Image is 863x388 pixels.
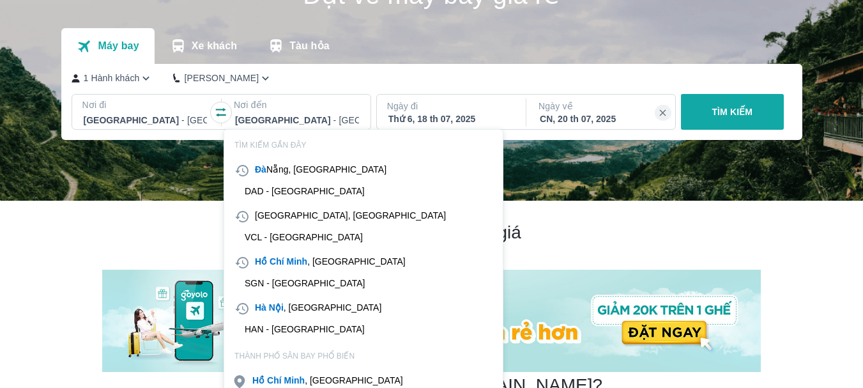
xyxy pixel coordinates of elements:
[234,98,360,111] p: Nơi đến
[224,140,503,150] p: TÌM KIẾM GẦN ĐÂY
[289,40,330,52] p: Tàu hỏa
[252,375,264,385] b: Hồ
[255,164,266,175] b: Đà
[269,302,284,313] b: Nội
[255,302,266,313] b: Hà
[102,270,761,372] img: banner-home
[84,72,140,84] p: 1 Hành khách
[255,255,406,268] div: , [GEOGRAPHIC_DATA]
[252,374,403,387] div: , [GEOGRAPHIC_DATA]
[255,163,386,176] div: Nẵng, [GEOGRAPHIC_DATA]
[267,375,282,385] b: Chí
[82,98,209,111] p: Nơi đi
[255,209,446,222] div: [GEOGRAPHIC_DATA], [GEOGRAPHIC_DATA]
[61,28,345,64] div: transportation tabs
[681,94,784,130] button: TÌM KIẾM
[245,186,365,196] div: DAD - [GEOGRAPHIC_DATA]
[245,324,365,334] div: HAN - [GEOGRAPHIC_DATA]
[284,375,305,385] b: Minh
[224,351,503,361] p: THÀNH PHỐ SÂN BAY PHỔ BIẾN
[387,100,514,113] p: Ngày đi
[540,113,664,125] div: CN, 20 th 07, 2025
[388,113,512,125] div: Thứ 6, 18 th 07, 2025
[173,72,272,85] button: [PERSON_NAME]
[538,100,665,113] p: Ngày về
[255,256,267,267] b: Hồ
[102,221,761,244] h2: Chương trình giảm giá
[245,232,363,242] div: VCL - [GEOGRAPHIC_DATA]
[98,40,139,52] p: Máy bay
[255,301,381,314] div: , [GEOGRAPHIC_DATA]
[270,256,284,267] b: Chí
[184,72,259,84] p: [PERSON_NAME]
[192,40,237,52] p: Xe khách
[712,105,752,118] p: TÌM KIẾM
[72,72,153,85] button: 1 Hành khách
[286,256,307,267] b: Minh
[245,278,365,288] div: SGN - [GEOGRAPHIC_DATA]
